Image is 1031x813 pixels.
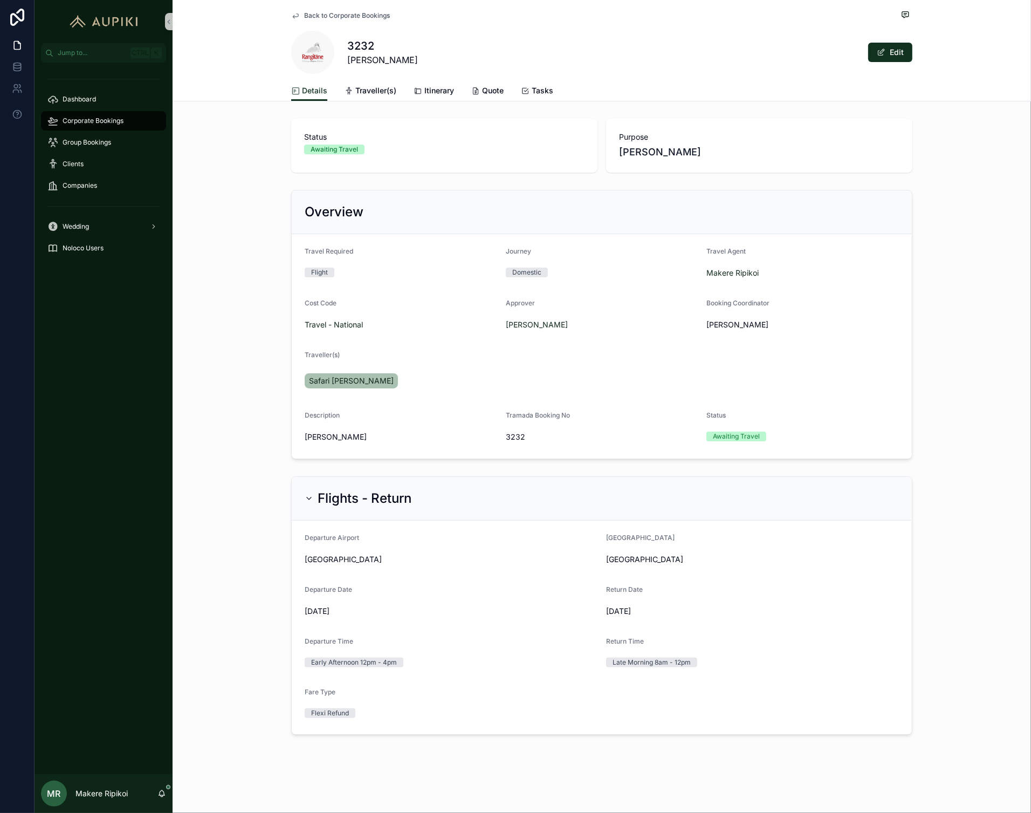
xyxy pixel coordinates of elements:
[305,411,340,419] span: Description
[41,238,166,258] a: Noloco Users
[414,81,454,103] a: Itinerary
[482,85,504,96] span: Quote
[63,160,84,168] span: Clients
[606,585,643,593] span: Return Date
[713,432,760,441] div: Awaiting Travel
[345,81,396,103] a: Traveller(s)
[41,43,166,63] button: Jump to...CtrlK
[305,432,497,442] span: [PERSON_NAME]
[152,49,161,57] span: K
[619,132,899,142] span: Purpose
[355,85,396,96] span: Traveller(s)
[63,222,89,231] span: Wedding
[58,49,126,57] span: Jump to...
[291,81,327,101] a: Details
[305,534,359,542] span: Departure Airport
[311,145,358,154] div: Awaiting Travel
[63,95,96,104] span: Dashboard
[706,319,768,330] span: [PERSON_NAME]
[606,637,644,645] span: Return Time
[304,11,390,20] span: Back to Corporate Bookings
[619,145,899,160] span: [PERSON_NAME]
[532,85,553,96] span: Tasks
[63,138,111,147] span: Group Bookings
[291,11,390,20] a: Back to Corporate Bookings
[41,111,166,131] a: Corporate Bookings
[305,606,597,617] span: [DATE]
[65,13,143,30] img: App logo
[305,373,398,388] a: Safari [PERSON_NAME]
[35,63,173,272] div: scrollable content
[506,319,568,330] a: [PERSON_NAME]
[130,47,150,58] span: Ctrl
[606,534,675,542] span: [GEOGRAPHIC_DATA]
[613,658,691,667] div: Late Morning 8am - 12pm
[305,319,363,330] a: Travel - National
[305,688,335,696] span: Fare Type
[506,299,535,307] span: Approver
[41,154,166,174] a: Clients
[305,247,353,255] span: Travel Required
[606,606,899,617] span: [DATE]
[506,411,570,419] span: Tramada Booking No
[305,585,352,593] span: Departure Date
[41,176,166,195] a: Companies
[506,432,698,442] span: 3232
[706,299,769,307] span: Booking Coordinator
[63,117,123,125] span: Corporate Bookings
[868,43,912,62] button: Edit
[318,490,411,507] h2: Flights - Return
[311,708,349,718] div: Flexi Refund
[305,554,597,565] span: [GEOGRAPHIC_DATA]
[63,181,97,190] span: Companies
[512,268,541,277] div: Domestic
[309,375,394,386] span: Safari [PERSON_NAME]
[41,217,166,236] a: Wedding
[41,90,166,109] a: Dashboard
[347,38,418,53] h1: 3232
[706,411,726,419] span: Status
[506,247,531,255] span: Journey
[606,554,899,565] span: [GEOGRAPHIC_DATA]
[311,658,397,667] div: Early Afternoon 12pm - 4pm
[521,81,553,103] a: Tasks
[424,85,454,96] span: Itinerary
[41,133,166,152] a: Group Bookings
[305,299,336,307] span: Cost Code
[304,132,585,142] span: Status
[305,203,363,221] h2: Overview
[305,637,353,645] span: Departure Time
[47,787,61,800] span: MR
[63,244,104,252] span: Noloco Users
[311,268,328,277] div: Flight
[471,81,504,103] a: Quote
[305,351,340,359] span: Traveller(s)
[706,247,746,255] span: Travel Agent
[706,268,759,278] a: Makere Ripikoi
[75,788,128,799] p: Makere Ripikoi
[347,53,418,66] span: [PERSON_NAME]
[302,85,327,96] span: Details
